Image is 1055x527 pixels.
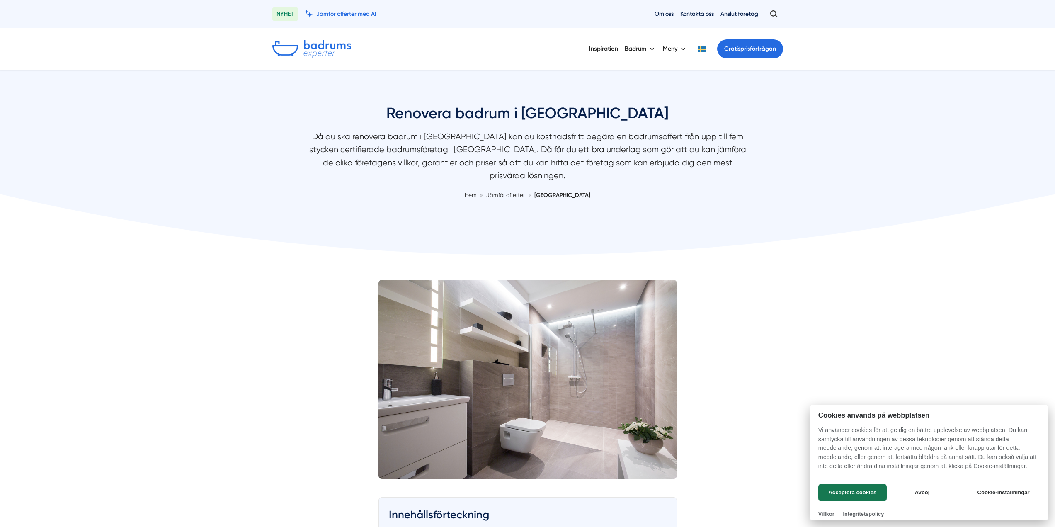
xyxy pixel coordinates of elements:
[810,411,1048,419] h2: Cookies används på webbplatsen
[810,426,1048,476] p: Vi använder cookies för att ge dig en bättre upplevelse av webbplatsen. Du kan samtycka till anvä...
[818,511,834,517] a: Villkor
[818,484,887,501] button: Acceptera cookies
[889,484,955,501] button: Avböj
[967,484,1040,501] button: Cookie-inställningar
[843,511,884,517] a: Integritetspolicy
